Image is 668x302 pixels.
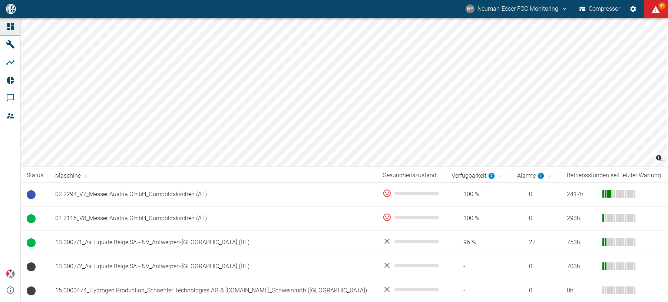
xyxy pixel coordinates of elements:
div: 0 % [383,189,440,198]
div: 753 h [567,238,596,247]
div: NF [466,4,474,13]
span: Betrieb [27,238,36,247]
div: No data [383,261,440,270]
th: Betriebsstunden seit letzter Wartung [561,169,668,182]
div: No data [383,237,440,246]
th: Gesundheitszustand [377,169,446,182]
td: 02.2294_V7_Messer Austria GmbH_Gumpoldskirchen (AT) [49,182,377,207]
div: No data [383,285,440,294]
span: 91 [658,2,666,10]
span: Betriebsbereit [27,190,36,199]
div: 0 % [383,213,440,222]
span: Keine Daten [27,262,36,271]
span: 0 [517,262,555,271]
td: 04.2115_V8_Messer Austria GmbH_Gumpoldskirchen (AT) [49,207,377,231]
span: - [452,286,506,295]
span: 0 [517,286,555,295]
canvas: Map [21,18,667,166]
td: 13.0007/2_Air Liquide Belge SA - NV_Antwerpen-[GEOGRAPHIC_DATA] (BE) [49,255,377,279]
div: berechnet für die letzten 7 Tage [517,171,545,180]
span: 0 [517,190,555,199]
button: Einstellungen [626,2,640,16]
td: 13.0007/1_Air Liquide Belge SA - NV_Antwerpen-[GEOGRAPHIC_DATA] (BE) [49,231,377,255]
button: Compressor [578,2,622,16]
img: Xplore Logo [6,269,15,278]
span: 0 [517,214,555,223]
span: Keine Daten [27,286,36,295]
span: Maschine [55,171,90,180]
div: 703 h [567,262,596,271]
img: logo [5,4,17,14]
span: 27 [517,238,555,247]
span: 100 % [452,214,506,223]
button: fcc-monitoring@neuman-esser.com [464,2,569,16]
th: Status [21,169,49,182]
div: 0 h [567,286,596,295]
div: berechnet für die letzten 7 Tage [452,171,495,180]
div: 2417 h [567,190,596,199]
div: 293 h [567,214,596,223]
span: 96 % [452,238,506,247]
span: - [452,262,506,271]
span: 100 % [452,190,506,199]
